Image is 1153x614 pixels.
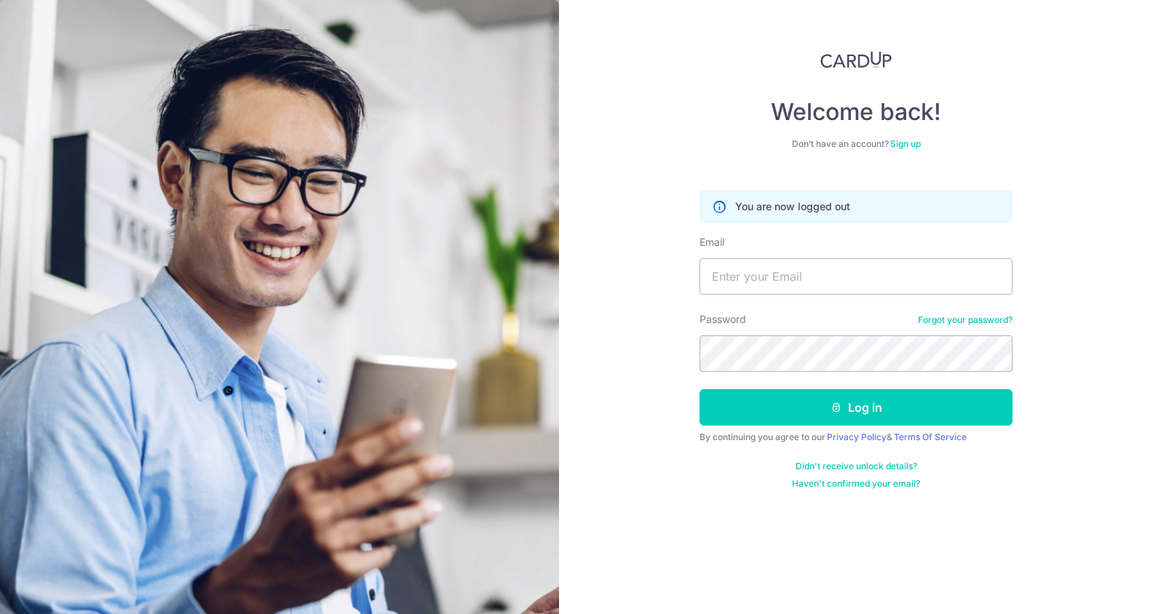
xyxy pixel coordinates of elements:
[918,314,1013,326] a: Forgot your password?
[894,431,967,442] a: Terms Of Service
[820,51,892,68] img: CardUp Logo
[796,460,917,472] a: Didn't receive unlock details?
[700,235,724,250] label: Email
[827,431,887,442] a: Privacy Policy
[700,389,1013,426] button: Log in
[700,138,1013,150] div: Don’t have an account?
[700,258,1013,295] input: Enter your Email
[700,312,746,327] label: Password
[700,97,1013,127] h4: Welcome back!
[735,199,850,214] p: You are now logged out
[890,138,921,149] a: Sign up
[792,478,920,490] a: Haven't confirmed your email?
[700,431,1013,443] div: By continuing you agree to our &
